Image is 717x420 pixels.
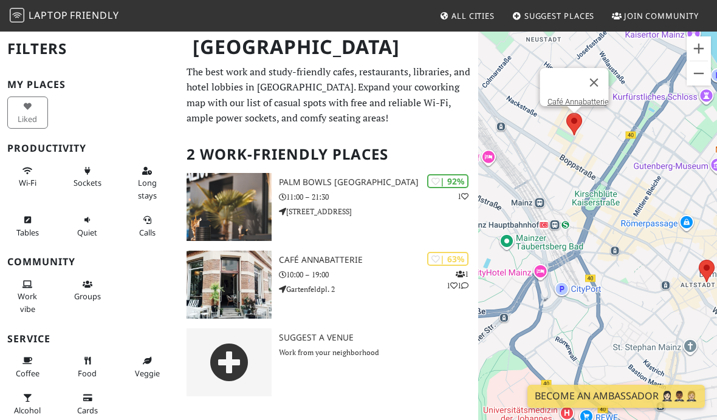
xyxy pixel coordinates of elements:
span: Friendly [70,8,118,22]
a: Suggest a Venue Work from your neighborhood [179,328,478,396]
p: Gartenfeldpl. 2 [279,283,478,295]
button: Coffee [7,351,48,383]
h3: Productivity [7,143,172,154]
button: Cards [67,388,108,420]
h2: Filters [7,30,172,67]
span: Veggie [135,368,160,379]
span: Power sockets [74,177,101,188]
h1: [GEOGRAPHIC_DATA] [183,30,476,64]
h3: Palm Bowls [GEOGRAPHIC_DATA] [279,177,478,188]
span: Quiet [77,227,97,238]
button: Schließen [580,68,609,97]
button: Veggie [127,351,168,383]
a: Become an Ambassador 🤵🏻‍♀️🤵🏾‍♂️🤵🏼‍♀️ [527,385,705,408]
a: All Cities [434,5,499,27]
span: Alcohol [14,405,41,416]
p: 1 1 1 [447,268,468,291]
span: Work-friendly tables [16,227,39,238]
a: Suggest Places [507,5,600,27]
h3: My Places [7,79,172,90]
span: Food [78,368,97,379]
a: LaptopFriendly LaptopFriendly [10,5,119,27]
h3: Community [7,256,172,268]
span: Join Community [624,10,699,21]
button: Alcohol [7,388,48,420]
span: Coffee [16,368,39,379]
p: 10:00 – 19:00 [279,269,478,280]
div: | 92% [427,174,468,188]
a: Join Community [607,5,704,27]
button: Vergrößern [687,36,711,61]
span: Credit cards [77,405,98,416]
div: | 63% [427,252,468,266]
span: Group tables [74,291,101,302]
a: Palm Bowls Mainz | 92% 1 Palm Bowls [GEOGRAPHIC_DATA] 11:00 – 21:30 [STREET_ADDRESS] [179,173,478,241]
img: gray-place-d2bdb4477600e061c01bd816cc0f2ef0cfcb1ca9e3ad78868dd16fb2af073a21.png [187,328,272,396]
h3: Service [7,333,172,345]
span: All Cities [451,10,495,21]
span: Suggest Places [524,10,595,21]
img: Café Annabatterie [187,251,272,319]
img: Palm Bowls Mainz [187,173,272,241]
h2: 2 Work-Friendly Places [187,136,471,173]
button: Wi-Fi [7,161,48,193]
span: Laptop [29,8,68,22]
a: Café Annabatterie | 63% 111 Café Annabatterie 10:00 – 19:00 Gartenfeldpl. 2 [179,251,478,319]
button: Quiet [67,210,108,242]
img: LaptopFriendly [10,8,24,22]
button: Food [67,351,108,383]
button: Long stays [127,161,168,205]
p: 1 [458,191,468,202]
a: Café Annabatterie [547,97,609,106]
button: Calls [127,210,168,242]
button: Verkleinern [687,61,711,86]
p: Work from your neighborhood [279,347,478,358]
button: Work vibe [7,274,48,319]
button: Tables [7,210,48,242]
p: [STREET_ADDRESS] [279,206,478,217]
span: People working [18,291,37,314]
h3: Café Annabatterie [279,255,478,265]
h3: Suggest a Venue [279,333,478,343]
span: Video/audio calls [139,227,156,238]
button: Groups [67,274,108,307]
span: Long stays [138,177,157,200]
p: 11:00 – 21:30 [279,191,478,203]
p: The best work and study-friendly cafes, restaurants, libraries, and hotel lobbies in [GEOGRAPHIC_... [187,64,471,126]
span: Stable Wi-Fi [19,177,36,188]
button: Sockets [67,161,108,193]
